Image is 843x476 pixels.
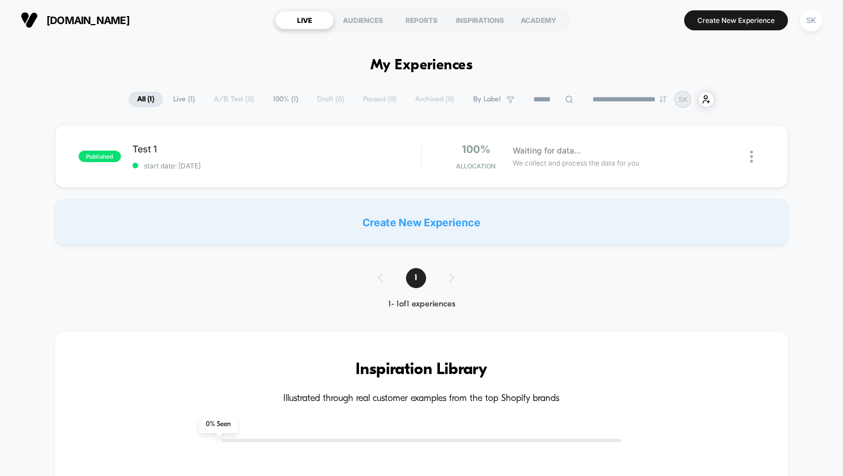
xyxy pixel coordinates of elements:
img: Visually logo [21,11,38,29]
span: We collect and process the data for you [513,158,639,168]
div: ACADEMY [509,11,568,29]
span: 1 [406,268,426,288]
div: REPORTS [392,11,451,29]
span: Live ( 1 ) [165,92,204,107]
button: Create New Experience [684,10,788,30]
span: Waiting for data... [513,144,581,157]
p: SK [678,95,688,104]
span: 100% [462,143,490,155]
span: Allocation [456,162,495,170]
h1: My Experiences [370,57,473,74]
button: [DOMAIN_NAME] [17,11,133,29]
span: 100% ( 1 ) [264,92,307,107]
h4: Illustrated through real customer examples from the top Shopify brands [89,394,754,404]
div: INSPIRATIONS [451,11,509,29]
h3: Inspiration Library [89,361,754,379]
img: end [659,96,666,103]
div: LIVE [275,11,334,29]
div: Create New Experience [55,199,789,245]
span: published [79,151,121,162]
div: AUDIENCES [334,11,392,29]
span: [DOMAIN_NAME] [46,14,130,26]
span: start date: [DATE] [132,162,421,170]
span: All ( 1 ) [128,92,163,107]
div: SK [800,9,822,32]
span: By Label [473,95,501,104]
img: close [750,151,753,163]
span: Test 1 [132,143,421,155]
button: SK [797,9,826,32]
span: 0 % Seen [199,416,237,433]
div: 1 - 1 of 1 experiences [366,300,477,309]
